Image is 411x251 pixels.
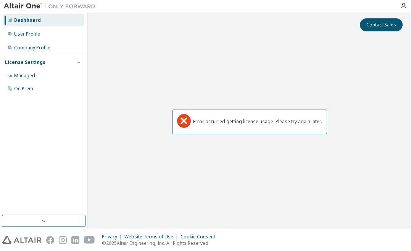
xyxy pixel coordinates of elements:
[181,234,220,240] div: Cookie Consent
[14,17,41,23] div: Dashboard
[2,236,42,244] img: altair_logo.svg
[102,234,124,240] div: Privacy
[360,18,403,31] button: Contact Sales
[102,240,220,246] p: © 2025 Altair Engineering, Inc. All Rights Reserved.
[5,59,45,65] div: License Settings
[14,86,33,92] div: On Prem
[14,31,40,37] div: User Profile
[84,236,95,244] img: youtube.svg
[14,73,35,79] div: Managed
[193,119,322,125] div: Error occurred getting license usage. Please try again later.
[14,45,50,51] div: Company Profile
[124,234,181,240] div: Website Terms of Use
[59,236,67,244] img: instagram.svg
[46,236,54,244] img: facebook.svg
[71,236,79,244] img: linkedin.svg
[4,2,99,10] img: Altair One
